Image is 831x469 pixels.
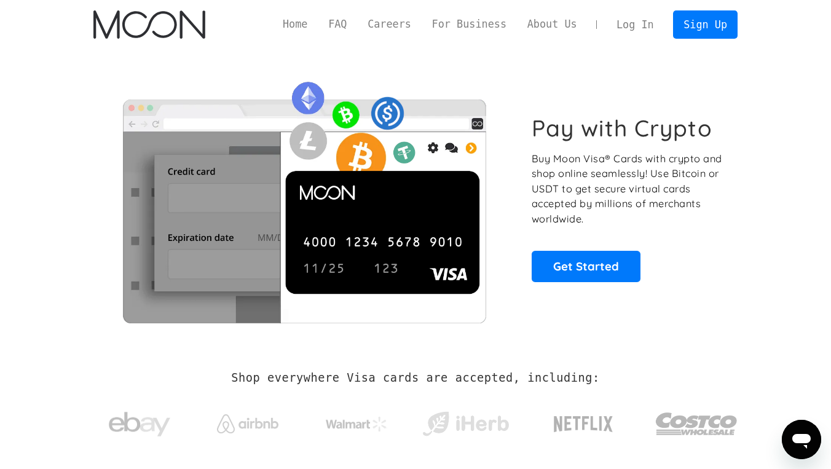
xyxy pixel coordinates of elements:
a: iHerb [420,396,511,446]
a: FAQ [318,17,357,32]
a: Netflix [529,396,639,446]
h2: Shop everywhere Visa cards are accepted, including: [231,371,599,385]
a: Log In [606,11,664,38]
img: Netflix [553,409,614,439]
a: For Business [422,17,517,32]
img: iHerb [420,408,511,440]
img: Moon Logo [93,10,205,39]
a: ebay [93,393,185,450]
img: Moon Cards let you spend your crypto anywhere Visa is accepted. [93,73,514,323]
img: ebay [109,405,170,444]
img: Walmart [326,417,387,432]
p: Buy Moon Visa® Cards with crypto and shop online seamlessly! Use Bitcoin or USDT to get secure vi... [532,151,724,227]
a: Costco [655,388,738,453]
h1: Pay with Crypto [532,114,712,142]
a: About Us [517,17,588,32]
a: Walmart [311,404,403,438]
a: Airbnb [202,402,294,439]
a: Get Started [532,251,640,282]
a: Careers [357,17,421,32]
a: Sign Up [673,10,737,38]
img: Costco [655,401,738,447]
img: Airbnb [217,414,278,433]
a: Home [272,17,318,32]
iframe: Button to launch messaging window [782,420,821,459]
a: home [93,10,205,39]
